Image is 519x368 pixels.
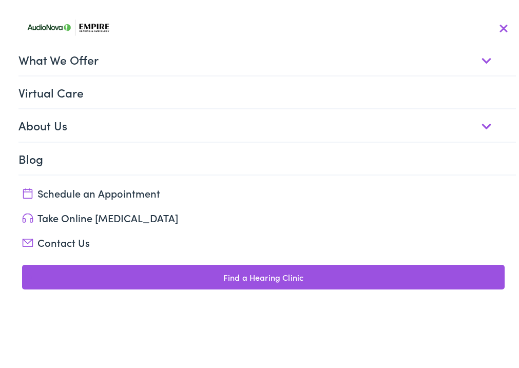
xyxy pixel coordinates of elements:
a: What We Offer [18,41,516,73]
a: Blog [18,140,516,172]
a: Virtual Care [18,74,516,106]
a: Find a Hearing Clinic [22,262,505,287]
img: utility icon [22,236,33,244]
img: utility icon [22,186,33,196]
a: About Us [18,107,516,139]
a: Schedule an Appointment [22,183,505,198]
img: utility icon [22,270,33,281]
a: Contact Us [22,233,505,247]
img: utility icon [22,211,33,221]
a: Take Online [MEDICAL_DATA] [22,208,505,222]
